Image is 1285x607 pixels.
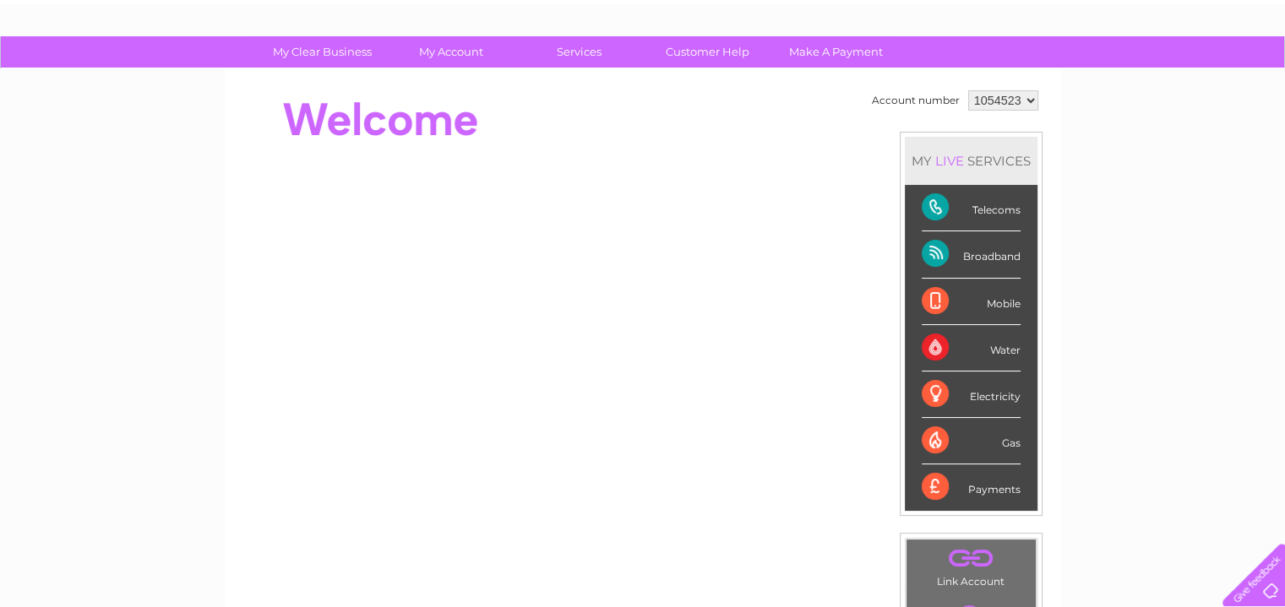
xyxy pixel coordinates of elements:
div: Electricity [922,371,1021,418]
a: My Account [381,36,520,68]
a: Services [509,36,649,68]
div: Clear Business is a trading name of Verastar Limited (registered in [GEOGRAPHIC_DATA] No. 3667643... [244,9,1043,82]
div: LIVE [932,153,967,169]
td: Link Account [906,539,1037,592]
a: Blog [1138,72,1162,84]
a: Customer Help [638,36,777,68]
a: Log out [1229,72,1269,84]
td: Account number [868,86,964,115]
a: Water [988,72,1020,84]
div: MY SERVICES [905,137,1037,185]
div: Broadband [922,231,1021,278]
a: . [911,544,1032,573]
div: Water [922,325,1021,371]
a: Contact [1173,72,1214,84]
div: Payments [922,464,1021,510]
img: logo.png [45,44,131,95]
div: Gas [922,418,1021,464]
a: Energy [1030,72,1067,84]
div: Telecoms [922,185,1021,231]
a: Telecoms [1077,72,1128,84]
a: 0333 014 3131 [966,8,1083,30]
a: Make A Payment [766,36,906,68]
div: Mobile [922,279,1021,325]
a: My Clear Business [253,36,392,68]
